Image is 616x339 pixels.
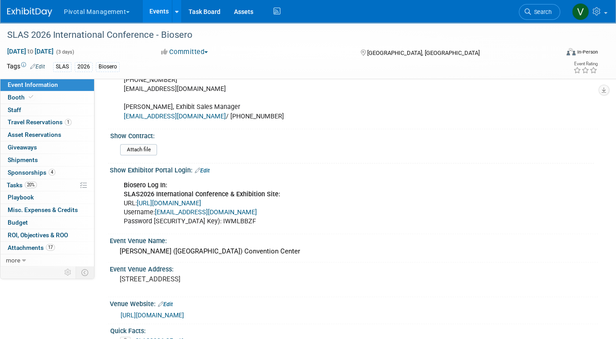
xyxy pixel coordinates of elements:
[195,167,210,174] a: Edit
[531,9,552,15] span: Search
[46,244,55,251] span: 17
[7,47,54,55] span: [DATE] [DATE]
[0,154,94,166] a: Shipments
[55,49,74,55] span: (3 days)
[110,234,598,245] div: Event Venue Name:
[110,324,594,335] div: Quick Facts:
[8,81,58,88] span: Event Information
[0,104,94,116] a: Staff
[117,244,591,258] div: [PERSON_NAME] ([GEOGRAPHIC_DATA]) Convention Center
[0,204,94,216] a: Misc. Expenses & Credits
[7,181,37,189] span: Tasks
[0,167,94,179] a: Sponsorships4
[60,267,76,278] td: Personalize Event Tab Strip
[0,79,94,91] a: Event Information
[124,113,226,120] a: [EMAIL_ADDRESS][DOMAIN_NAME]
[0,191,94,203] a: Playbook
[8,169,55,176] span: Sponsorships
[29,95,33,99] i: Booth reservation complete
[65,119,72,126] span: 1
[110,163,598,175] div: Show Exhibitor Portal Login:
[26,48,35,55] span: to
[0,217,94,229] a: Budget
[110,297,598,309] div: Venue Website:
[53,62,72,72] div: SLAS
[0,129,94,141] a: Asset Reservations
[7,62,45,72] td: Tags
[8,156,38,163] span: Shipments
[7,8,52,17] img: ExhibitDay
[158,47,211,57] button: Committed
[8,231,68,239] span: ROI, Objectives & ROO
[8,219,28,226] span: Budget
[367,50,480,56] span: [GEOGRAPHIC_DATA], [GEOGRAPHIC_DATA]
[49,169,55,176] span: 4
[158,301,173,307] a: Edit
[8,106,21,113] span: Staff
[124,181,167,189] b: Biosero Log In:
[117,62,503,125] div: SLAS Exhibits & Sponsorship Team [PHONE_NUMBER] [EMAIL_ADDRESS][DOMAIN_NAME] [PERSON_NAME], Exhib...
[121,312,184,319] a: [URL][DOMAIN_NAME]
[25,181,37,188] span: 20%
[0,91,94,104] a: Booth
[0,141,94,154] a: Giveaways
[0,229,94,241] a: ROI, Objectives & ROO
[110,262,598,274] div: Event Venue Address:
[30,63,45,70] a: Edit
[0,179,94,191] a: Tasks20%
[124,190,280,198] b: SLAS2026 International Conference & Exhibition Site:
[572,3,589,20] img: Valerie Weld
[0,116,94,128] a: Travel Reservations1
[4,27,548,43] div: SLAS 2026 International Conference - Biosero
[8,194,34,201] span: Playbook
[577,49,598,55] div: In-Person
[137,199,201,207] a: [URL][DOMAIN_NAME]
[8,206,78,213] span: Misc. Expenses & Credits
[0,254,94,267] a: more
[0,242,94,254] a: Attachments17
[155,208,257,216] a: [EMAIL_ADDRESS][DOMAIN_NAME]
[8,244,55,251] span: Attachments
[8,118,72,126] span: Travel Reservations
[511,47,598,60] div: Event Format
[8,144,37,151] span: Giveaways
[519,4,560,20] a: Search
[6,257,20,264] span: more
[8,94,35,101] span: Booth
[117,176,503,231] div: URL: Username: Password [SECURITY_DATA] Key): IWMLBBZF
[76,267,94,278] td: Toggle Event Tabs
[75,62,93,72] div: 2026
[120,275,303,283] pre: [STREET_ADDRESS]
[96,62,120,72] div: Biosero
[573,62,598,66] div: Event Rating
[567,48,576,55] img: Format-Inperson.png
[110,129,594,140] div: Show Contract:
[8,131,61,138] span: Asset Reservations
